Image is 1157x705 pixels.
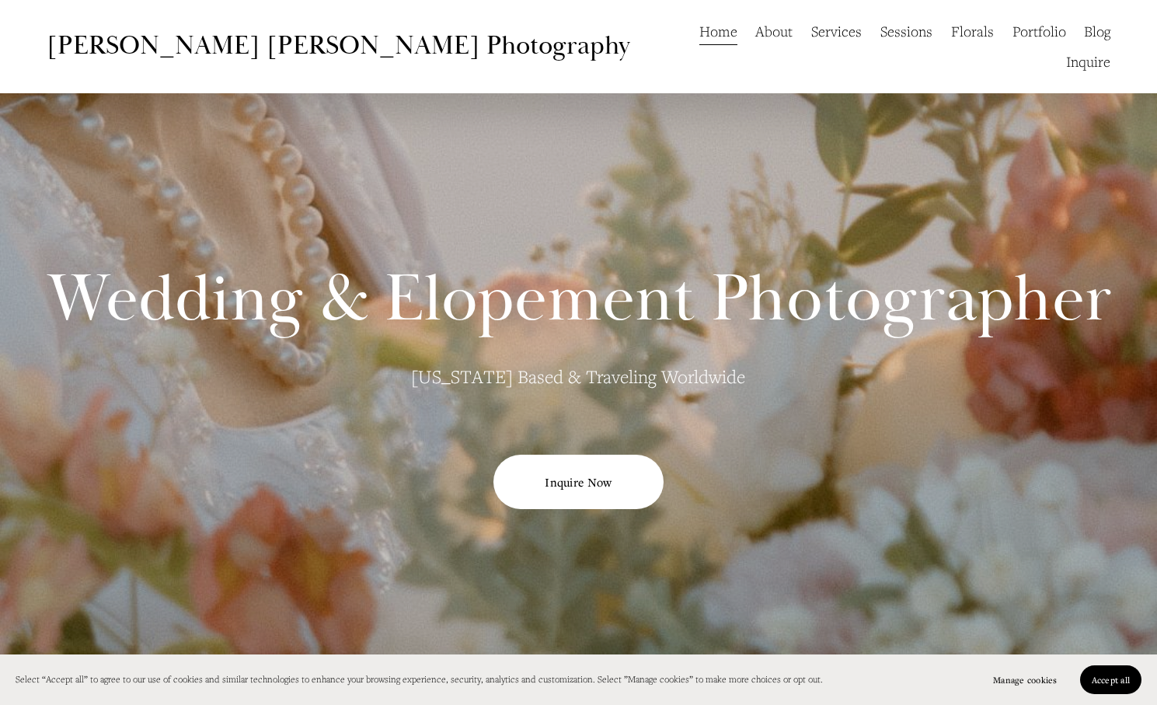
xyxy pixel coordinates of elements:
[880,16,932,47] a: Sessions
[811,16,862,47] a: Services
[1084,16,1110,47] a: Blog
[981,665,1068,694] button: Manage cookies
[1092,674,1130,686] span: Accept all
[1012,16,1066,47] a: Portfolio
[493,455,664,509] a: Inquire Now
[16,671,823,688] p: Select “Accept all” to agree to our use of cookies and similar technologies to enhance your brows...
[993,674,1057,686] span: Manage cookies
[755,16,793,47] a: About
[1080,665,1141,694] button: Accept all
[47,30,630,62] a: [PERSON_NAME] [PERSON_NAME] Photography
[359,360,797,395] p: [US_STATE] Based & Traveling Worldwide
[699,16,737,47] a: Home
[1066,47,1110,77] a: Inquire
[951,16,994,47] a: Florals
[47,266,1112,333] h2: Wedding & Elopement Photographer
